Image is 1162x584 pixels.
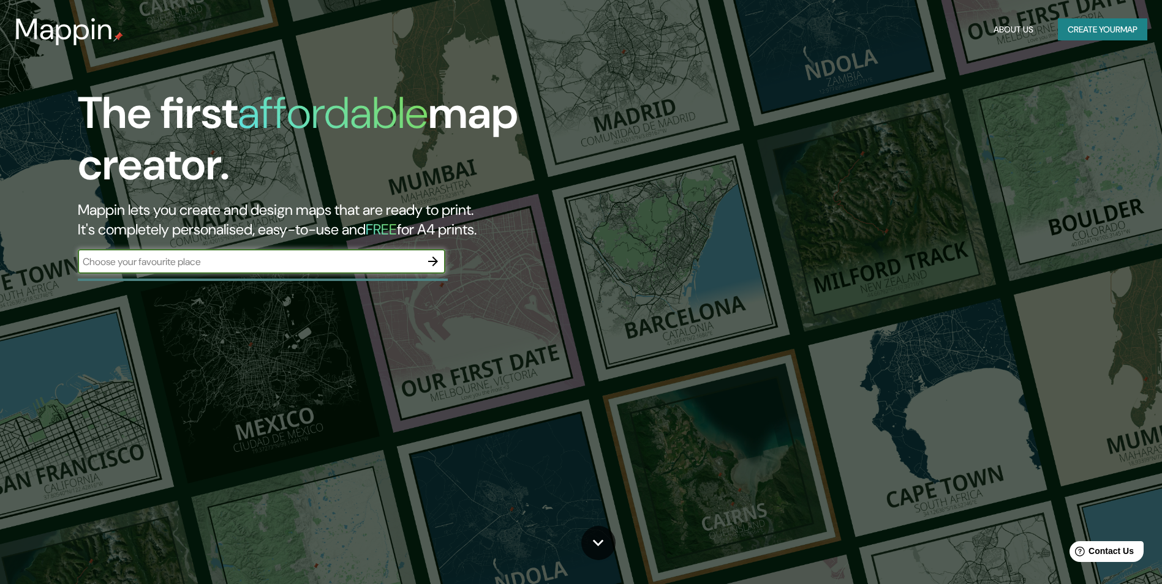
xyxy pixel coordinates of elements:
[78,255,421,269] input: Choose your favourite place
[1058,18,1147,41] button: Create yourmap
[366,220,397,239] h5: FREE
[1053,536,1149,571] iframe: Help widget launcher
[989,18,1038,41] button: About Us
[78,88,659,200] h1: The first map creator.
[78,200,659,239] h2: Mappin lets you create and design maps that are ready to print. It's completely personalised, eas...
[238,84,428,141] h1: affordable
[15,12,113,47] h3: Mappin
[113,32,123,42] img: mappin-pin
